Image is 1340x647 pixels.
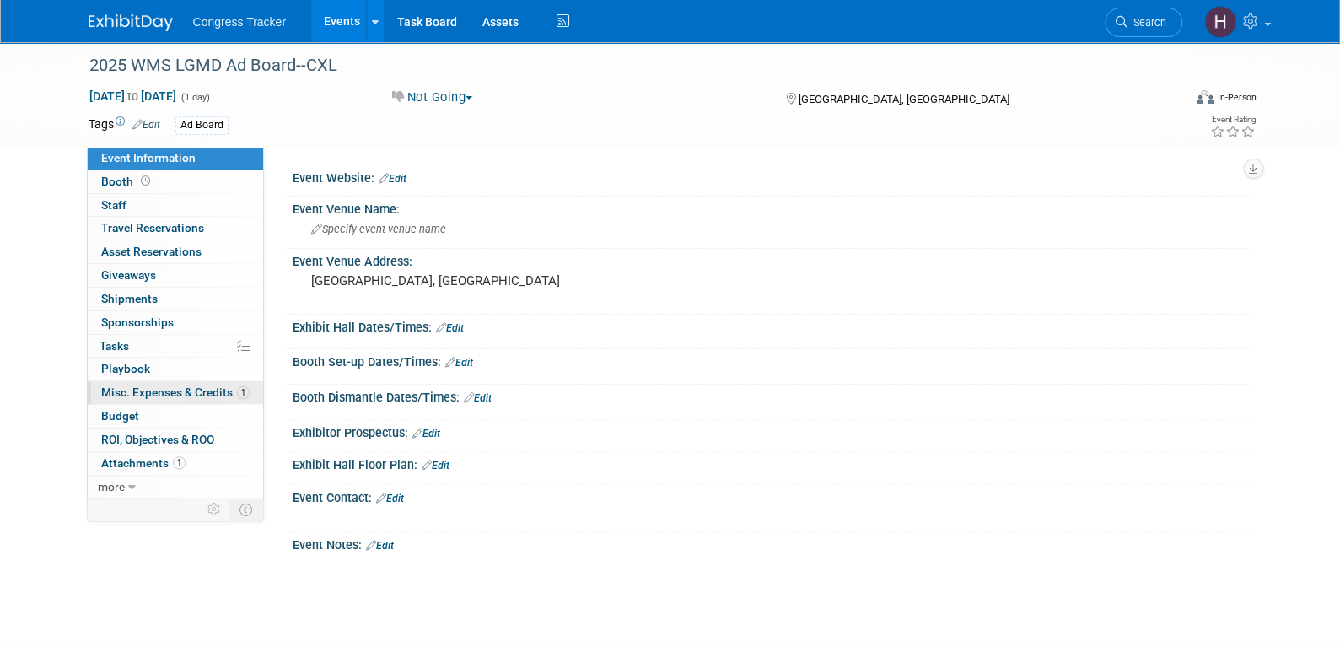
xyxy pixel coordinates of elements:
a: Booth [88,170,263,193]
div: Event Venue Name: [293,197,1252,218]
a: Event Information [88,147,263,170]
span: Congress Tracker [193,15,286,29]
img: Format-Inperson.png [1197,90,1214,104]
a: Edit [445,357,473,369]
td: Toggle Event Tabs [229,499,263,520]
a: Edit [422,460,449,472]
a: more [88,476,263,499]
span: Shipments [101,292,158,305]
span: (1 day) [180,92,210,103]
span: Event Information [101,151,196,164]
pre: [GEOGRAPHIC_DATA], [GEOGRAPHIC_DATA] [311,273,674,288]
img: ExhibitDay [89,14,173,31]
span: Budget [101,409,139,423]
a: Edit [436,322,464,334]
a: Asset Reservations [88,240,263,263]
button: Not Going [386,89,479,106]
span: to [125,89,141,103]
span: ROI, Objectives & ROO [101,433,214,446]
div: Event Website: [293,165,1252,187]
div: Event Format [1083,88,1257,113]
span: 1 [173,456,186,469]
span: Specify event venue name [311,223,446,235]
a: Edit [376,493,404,504]
div: Ad Board [175,116,229,134]
span: 1 [237,386,250,399]
span: [DATE] [DATE] [89,89,177,104]
span: more [98,480,125,493]
span: Playbook [101,362,150,375]
a: Attachments1 [88,452,263,475]
div: Event Rating [1209,116,1255,124]
span: Staff [101,198,126,212]
div: Exhibit Hall Floor Plan: [293,452,1252,474]
span: Asset Reservations [101,245,202,258]
span: Misc. Expenses & Credits [101,386,250,399]
td: Tags [89,116,160,135]
span: [GEOGRAPHIC_DATA], [GEOGRAPHIC_DATA] [799,93,1009,105]
a: Edit [132,119,160,131]
a: Staff [88,194,263,217]
td: Personalize Event Tab Strip [200,499,229,520]
a: ROI, Objectives & ROO [88,429,263,451]
span: Tasks [100,339,129,353]
div: Booth Set-up Dates/Times: [293,349,1252,371]
a: Budget [88,405,263,428]
span: Search [1127,16,1166,29]
a: Edit [366,540,394,552]
span: Attachments [101,456,186,470]
span: Sponsorships [101,315,174,329]
div: In-Person [1216,91,1256,104]
div: Event Venue Address: [293,249,1252,270]
div: Exhibitor Prospectus: [293,420,1252,442]
a: Playbook [88,358,263,380]
a: Sponsorships [88,311,263,334]
div: Event Contact: [293,485,1252,507]
span: Travel Reservations [101,221,204,235]
div: Event Notes: [293,532,1252,554]
a: Misc. Expenses & Credits1 [88,381,263,404]
span: Giveaways [101,268,156,282]
a: Edit [464,392,492,404]
div: Booth Dismantle Dates/Times: [293,385,1252,407]
span: Booth [101,175,153,188]
a: Tasks [88,335,263,358]
img: Heather Jones [1204,6,1236,38]
a: Edit [412,428,440,439]
a: Travel Reservations [88,217,263,240]
div: Exhibit Hall Dates/Times: [293,315,1252,337]
a: Giveaways [88,264,263,287]
div: 2025 WMS LGMD Ad Board--CXL [83,51,1157,81]
span: Booth not reserved yet [137,175,153,187]
a: Search [1105,8,1182,37]
a: Shipments [88,288,263,310]
a: Edit [379,173,406,185]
